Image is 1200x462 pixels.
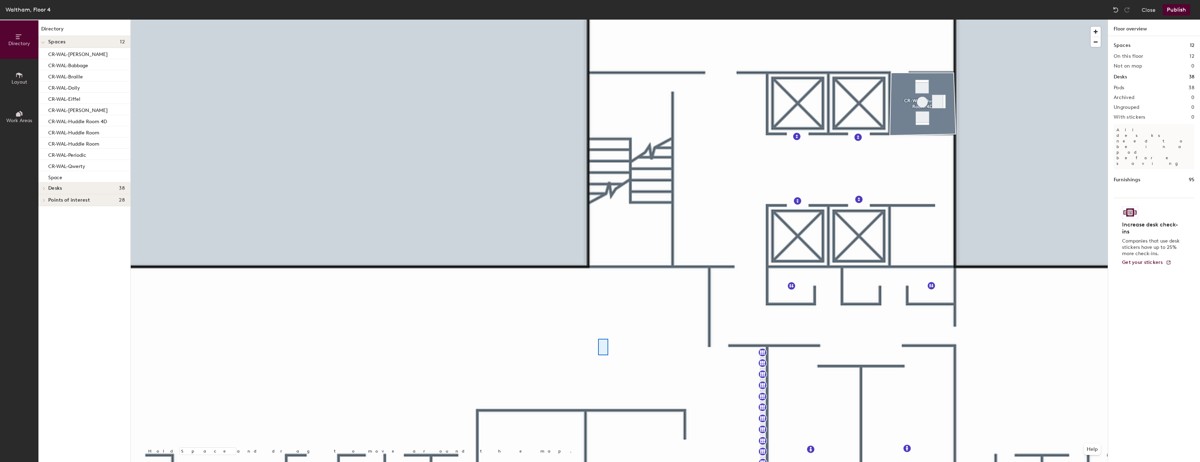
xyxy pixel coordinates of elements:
[1122,259,1163,265] span: Get your stickers
[48,39,66,45] span: Spaces
[1114,42,1130,49] h1: Spaces
[1112,6,1119,13] img: Undo
[1190,54,1194,59] h2: 12
[38,25,130,36] h1: Directory
[1114,54,1143,59] h2: On this floor
[1191,63,1194,69] h2: 0
[1191,114,1194,120] h2: 0
[48,150,86,158] p: CR-WAL-Periodic
[48,49,108,57] p: CR-WAL-[PERSON_NAME]
[1114,63,1142,69] h2: Not on map
[1114,85,1124,91] h2: Pods
[1114,105,1140,110] h2: Ungrouped
[120,39,125,45] span: 12
[119,185,125,191] span: 38
[1122,238,1182,257] p: Companies that use desk stickers have up to 25% more check-ins.
[48,61,88,69] p: CR-WAL-Babbage
[48,173,62,181] p: Space
[48,117,107,125] p: CR-WAL-Huddle Room 4D
[1163,4,1190,15] button: Publish
[1114,95,1134,100] h2: Archived
[48,161,85,169] p: CR-WAL-Qwerty
[48,105,108,113] p: CR-WAL-[PERSON_NAME]
[1114,176,1140,184] h1: Furnishings
[1114,124,1194,169] p: All desks need to be in a pod before saving
[119,197,125,203] span: 28
[1122,221,1182,235] h4: Increase desk check-ins
[48,83,80,91] p: CR-WAL-Dolly
[48,197,90,203] span: Points of interest
[48,94,80,102] p: CR-WAL-Eiffel
[1114,73,1127,81] h1: Desks
[1142,4,1156,15] button: Close
[48,185,62,191] span: Desks
[48,128,99,136] p: CR-WAL-Huddle Room
[48,139,99,147] p: CR-WAL-Huddle Room
[12,79,27,85] span: Layout
[6,118,32,124] span: Work Areas
[8,41,30,47] span: Directory
[1190,42,1194,49] h1: 12
[1114,114,1145,120] h2: With stickers
[1189,73,1194,81] h1: 38
[48,72,83,80] p: CR-WAL-Braille
[1122,206,1138,218] img: Sticker logo
[1188,85,1194,91] h2: 38
[1191,105,1194,110] h2: 0
[1123,6,1130,13] img: Redo
[1108,20,1200,36] h1: Floor overview
[1122,260,1171,266] a: Get your stickers
[1191,95,1194,100] h2: 0
[1084,444,1101,455] button: Help
[6,5,51,14] div: Waltham, Floor 4
[1189,176,1194,184] h1: 95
